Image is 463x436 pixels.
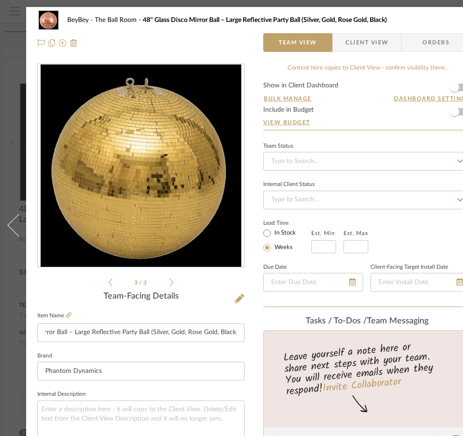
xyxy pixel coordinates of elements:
span: 48" Glass Disco Mirror Ball – Large Reflective Party Ball (Silver, Gold, Rose Gold, Black) [143,17,387,23]
span: Client View [345,33,388,52]
span: The Ball Room [95,17,143,23]
div: Internal Client Status [263,182,315,187]
span: / [139,280,143,286]
span: Team View [279,33,317,52]
label: In Stock [273,229,296,237]
div: 2 [38,64,244,267]
span: Orders [412,33,460,52]
div: Team Status [263,144,293,149]
label: Weeks [273,243,293,252]
button: Bulk Manage [263,94,312,103]
img: Remove from project [70,39,77,47]
mat-radio-group: Select item type [263,227,311,253]
label: Brand [37,354,52,358]
label: Internal Description [37,392,86,397]
input: Enter Item Name [37,323,245,342]
label: Client-Facing Target Install Date [371,265,448,270]
div: Team-Facing Details [37,292,245,302]
span: BeyBey [67,17,95,23]
label: Est. Min [311,230,335,236]
span: Tasks / To-Dos / [306,317,367,325]
span: 3 [134,280,139,286]
label: Lead Time [263,219,311,227]
label: Est. Max [344,230,368,236]
img: 8ea78b5a-08a1-49f7-a7c2-778a2bc27059_48x40.jpg [37,11,60,29]
label: Due Date [263,265,287,270]
input: Enter Due Date [263,273,363,292]
img: 98f48f0d-1336-49ff-9a61-3c03ac8aa49a_436x436.jpg [41,64,241,267]
label: Item Name [37,312,71,320]
a: Invite Collaborator [322,374,402,397]
span: 3 [143,280,148,286]
input: Enter Brand [37,362,245,380]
